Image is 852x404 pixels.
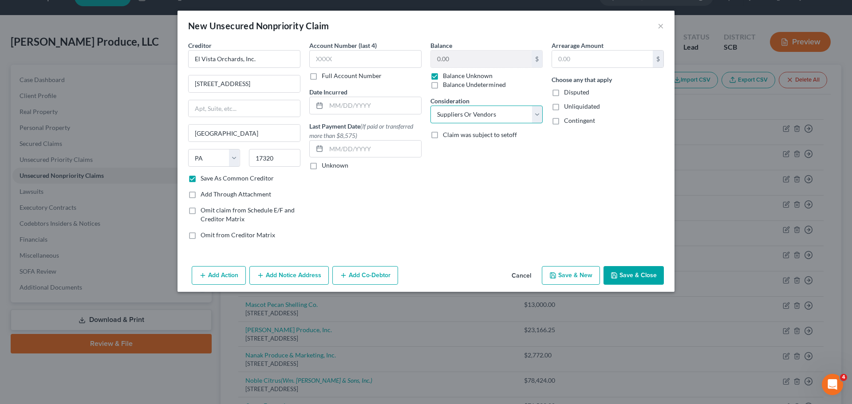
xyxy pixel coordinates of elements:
input: 0.00 [431,51,532,67]
iframe: Intercom live chat [822,374,843,395]
input: MM/DD/YYYY [326,97,421,114]
input: Apt, Suite, etc... [189,100,300,117]
span: (If paid or transferred more than $8,575) [309,122,413,139]
label: Full Account Number [322,71,382,80]
button: Save & Close [603,266,664,285]
span: Claim was subject to setoff [443,131,517,138]
input: Search creditor by name... [188,50,300,68]
label: Date Incurred [309,87,347,97]
div: $ [653,51,663,67]
button: Add Co-Debtor [332,266,398,285]
span: Creditor [188,42,212,49]
span: Omit claim from Schedule E/F and Creditor Matrix [201,206,295,223]
label: Last Payment Date [309,122,422,140]
label: Choose any that apply [552,75,612,84]
label: Save As Common Creditor [201,174,274,183]
label: Balance [430,41,452,50]
input: Enter address... [189,75,300,92]
button: Save & New [542,266,600,285]
span: Contingent [564,117,595,124]
input: Enter city... [189,125,300,141]
input: XXXX [309,50,422,68]
label: Add Through Attachment [201,190,271,199]
label: Balance Undetermined [443,80,506,89]
label: Balance Unknown [443,71,493,80]
span: Omit from Creditor Matrix [201,231,275,239]
div: $ [532,51,542,67]
input: MM/DD/YYYY [326,141,421,157]
div: New Unsecured Nonpriority Claim [188,20,329,32]
label: Consideration [430,96,469,106]
button: × [658,20,664,31]
input: Enter zip... [249,149,301,167]
button: Add Action [192,266,246,285]
label: Unknown [322,161,348,170]
label: Arrearage Amount [552,41,603,50]
button: Add Notice Address [249,266,329,285]
span: 4 [840,374,847,381]
label: Account Number (last 4) [309,41,377,50]
span: Disputed [564,88,589,96]
button: Cancel [505,267,538,285]
span: Unliquidated [564,102,600,110]
input: 0.00 [552,51,653,67]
